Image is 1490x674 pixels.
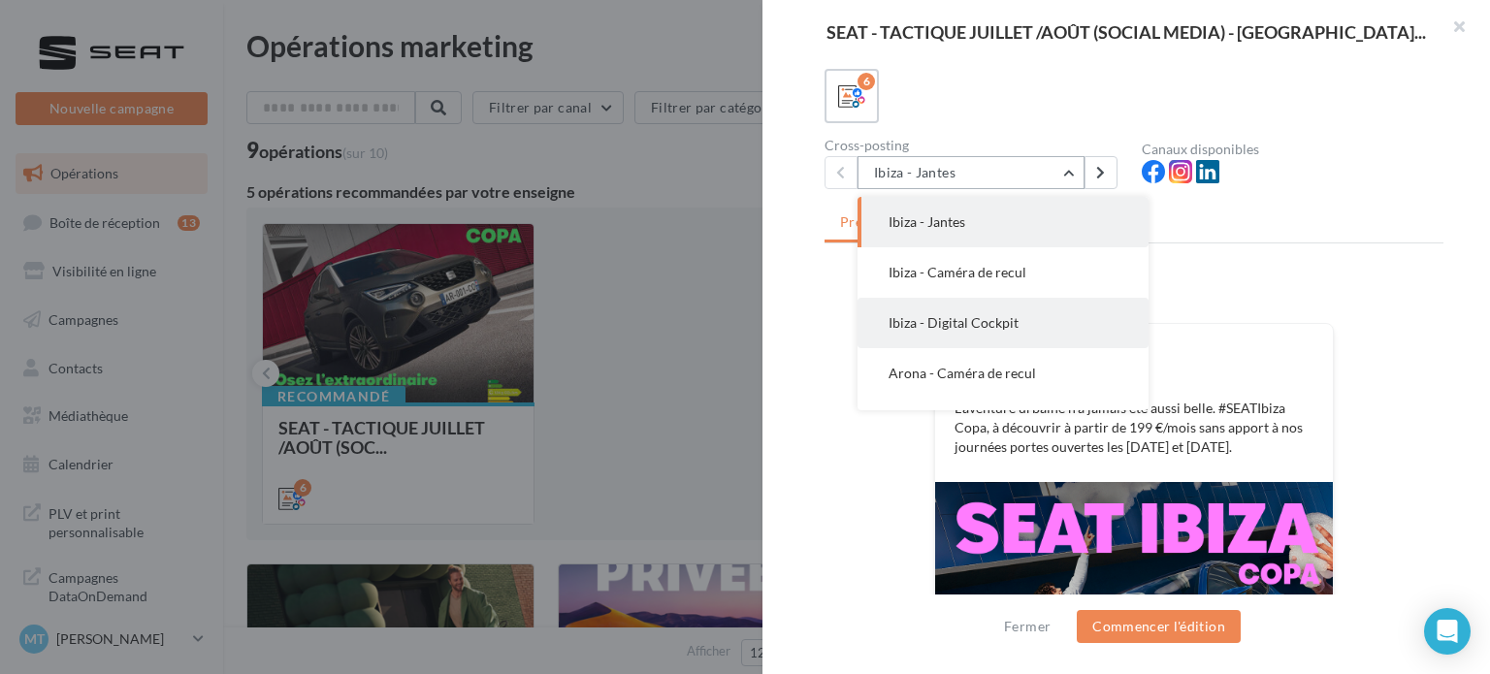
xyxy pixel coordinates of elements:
[858,298,1149,348] button: Ibiza - Digital Cockpit
[858,73,875,90] div: 6
[889,213,965,230] span: Ibiza - Jantes
[955,399,1313,457] p: L’aventure urbaine n’a jamais été aussi belle. #SEATIbiza Copa, à découvrir à partir de 199 €/moi...
[826,23,1426,41] span: SEAT - TACTIQUE JUILLET /AOÛT (SOCIAL MEDIA) - [GEOGRAPHIC_DATA]...
[889,264,1026,280] span: Ibiza - Caméra de recul
[1077,610,1241,643] button: Commencer l'édition
[858,156,1085,189] button: Ibiza - Jantes
[1142,143,1443,156] div: Canaux disponibles
[858,247,1149,298] button: Ibiza - Caméra de recul
[1424,608,1471,655] div: Open Intercom Messenger
[889,365,1036,381] span: Arona - Caméra de recul
[889,314,1019,331] span: Ibiza - Digital Cockpit
[858,197,1149,247] button: Ibiza - Jantes
[996,615,1058,638] button: Fermer
[825,139,1126,152] div: Cross-posting
[858,348,1149,399] button: Arona - Caméra de recul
